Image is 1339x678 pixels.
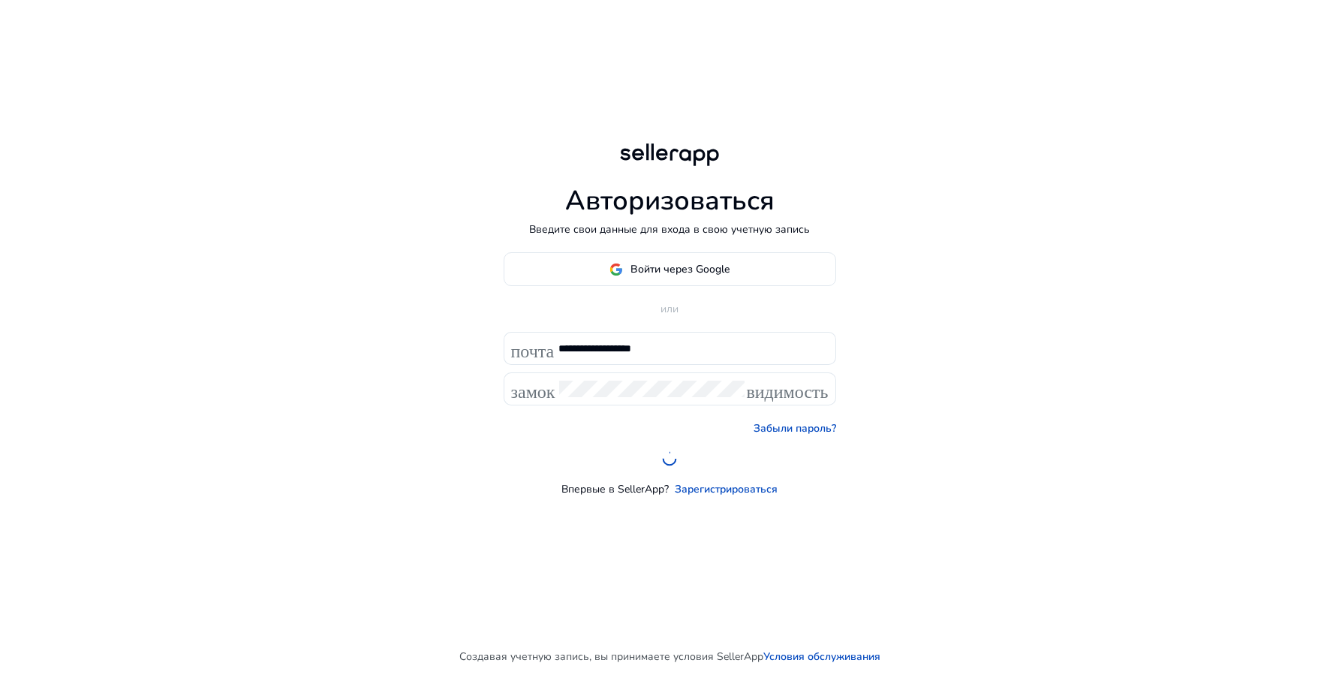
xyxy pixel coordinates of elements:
font: Создавая учетную запись, вы принимаете условия SellerApp [459,649,763,664]
a: Условия обслуживания [763,649,880,664]
font: Забыли пароль? [754,421,836,435]
font: почта [511,338,555,359]
font: замок [511,378,555,399]
a: Зарегистрироваться [675,481,778,497]
font: Авторизоваться [565,182,775,219]
font: Введите свои данные для входа в свою учетную запись [529,222,810,237]
font: Войти через Google [630,262,730,276]
font: Зарегистрироваться [675,482,778,496]
font: или [660,302,679,316]
img: google-logo.svg [609,263,623,276]
font: видимость [746,378,828,399]
a: Забыли пароль? [754,420,836,436]
font: Впервые в SellerApp? [561,482,669,496]
button: Войти через Google [504,252,836,286]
